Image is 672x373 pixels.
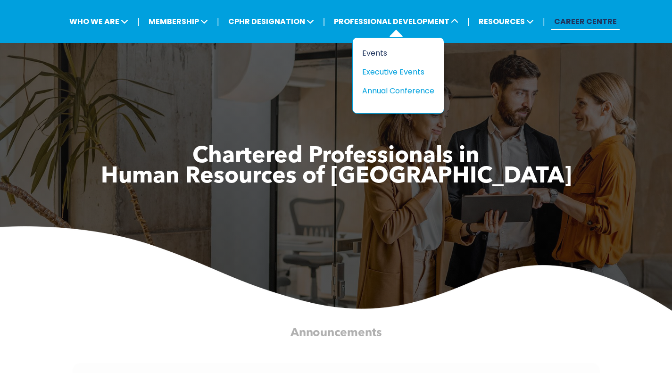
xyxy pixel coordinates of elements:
[362,66,427,78] div: Executive Events
[137,12,140,31] li: |
[101,166,572,188] span: Human Resources of [GEOGRAPHIC_DATA]
[323,12,325,31] li: |
[362,47,434,59] a: Events
[362,85,434,97] a: Annual Conference
[543,12,545,31] li: |
[551,13,620,30] a: CAREER CENTRE
[362,66,434,78] a: Executive Events
[217,12,219,31] li: |
[467,12,470,31] li: |
[362,47,427,59] div: Events
[146,13,211,30] span: MEMBERSHIP
[362,85,427,97] div: Annual Conference
[476,13,537,30] span: RESOURCES
[290,327,382,339] span: Announcements
[331,13,461,30] span: PROFESSIONAL DEVELOPMENT
[66,13,131,30] span: WHO WE ARE
[225,13,317,30] span: CPHR DESIGNATION
[192,145,480,168] span: Chartered Professionals in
